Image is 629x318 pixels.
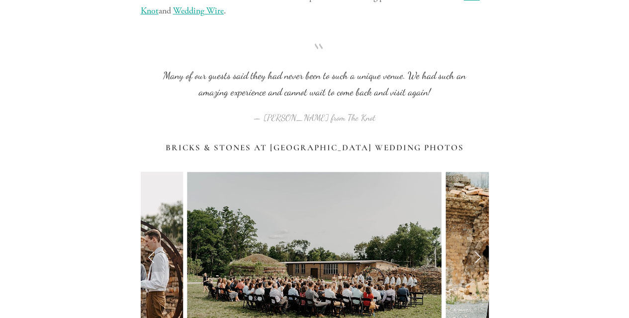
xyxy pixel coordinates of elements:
figcaption: — [PERSON_NAME] from The Knot [157,101,473,126]
blockquote: Many of our guests said they had never been to such a unique venue. We had such an amazing experi... [157,51,473,101]
a: Previous Slide [141,242,163,272]
a: Next Slide [467,242,489,272]
a: Wedding Wire [173,5,224,16]
span: “ [157,51,473,68]
h3: Bricks & Stones at [GEOGRAPHIC_DATA] Wedding Photos [141,143,489,153]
